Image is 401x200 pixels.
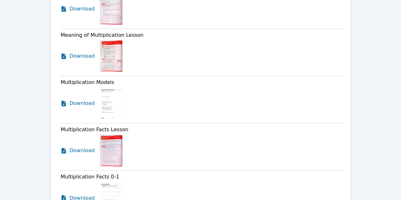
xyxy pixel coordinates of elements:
a: Download [61,87,95,119]
a: Download [61,135,95,166]
span: Download [69,100,95,107]
span: Meaning of Multiplication Lesson [61,32,144,38]
a: Download [61,40,95,72]
span: Multiplication Models [61,79,114,85]
img: Meaning of Multiplication Lesson [100,40,122,72]
img: Multiplication Models [100,87,124,119]
span: Multiplication Facts 0-1 [61,174,119,180]
span: Download [69,5,95,13]
span: Download [69,52,95,60]
span: Multiplication Facts Lesson [61,126,128,132]
img: Multiplication Facts Lesson [100,135,122,166]
span: Download [69,147,95,154]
